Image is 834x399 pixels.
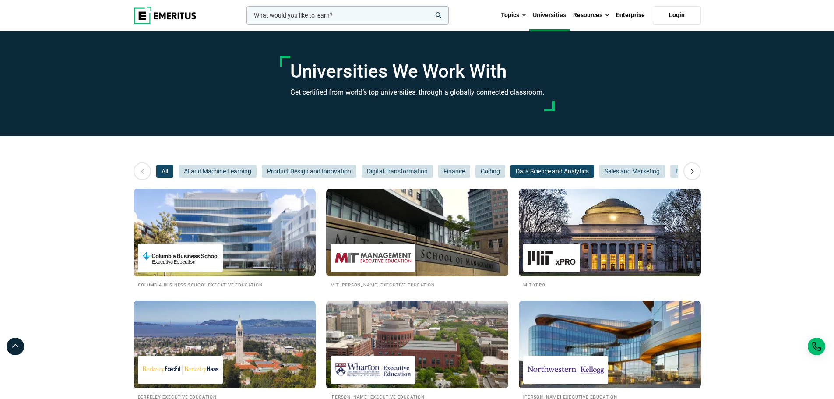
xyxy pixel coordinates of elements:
button: Sales and Marketing [599,165,665,178]
h1: Universities We Work With [290,60,544,82]
img: MIT xPRO [528,248,576,268]
h2: MIT [PERSON_NAME] Executive Education [331,281,504,288]
a: Login [653,6,701,25]
button: Finance [438,165,470,178]
img: Universities We Work With [519,189,701,276]
img: Universities We Work With [134,301,316,388]
h2: Columbia Business School Executive Education [138,281,311,288]
button: Digital Marketing [670,165,727,178]
button: Coding [475,165,505,178]
img: Wharton Executive Education [335,360,411,380]
a: Universities We Work With MIT xPRO MIT xPRO [519,189,701,288]
img: Universities We Work With [519,301,701,388]
img: Columbia Business School Executive Education [142,248,218,268]
h2: MIT xPRO [523,281,697,288]
img: Universities We Work With [134,189,316,276]
a: Universities We Work With MIT Sloan Executive Education MIT [PERSON_NAME] Executive Education [326,189,508,288]
button: All [156,165,173,178]
img: MIT Sloan Executive Education [335,248,411,268]
img: Kellogg Executive Education [528,360,604,380]
img: Universities We Work With [326,189,508,276]
a: Universities We Work With Columbia Business School Executive Education Columbia Business School E... [134,189,316,288]
button: Data Science and Analytics [510,165,594,178]
button: Digital Transformation [362,165,433,178]
button: AI and Machine Learning [179,165,257,178]
h3: Get certified from world’s top universities, through a globally connected classroom. [290,87,544,98]
img: Universities We Work With [326,301,508,388]
img: Berkeley Executive Education [142,360,218,380]
button: Product Design and Innovation [262,165,356,178]
input: woocommerce-product-search-field-0 [246,6,449,25]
